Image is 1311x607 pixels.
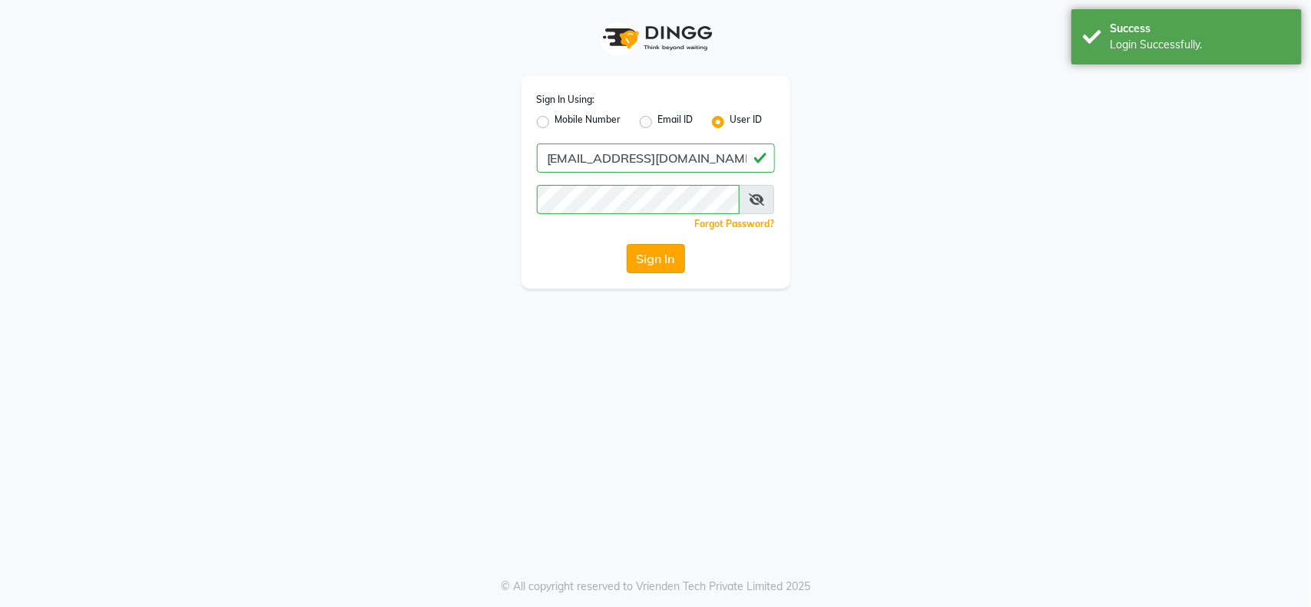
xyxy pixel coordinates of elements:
button: Sign In [627,244,685,273]
input: Username [537,144,775,173]
a: Forgot Password? [695,218,775,229]
label: Mobile Number [555,113,621,131]
label: User ID [730,113,763,131]
div: Login Successfully. [1110,37,1290,53]
div: Success [1110,21,1290,37]
label: Email ID [658,113,694,131]
img: logo1.svg [594,15,717,61]
input: Username [537,185,740,214]
label: Sign In Using: [537,93,595,107]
